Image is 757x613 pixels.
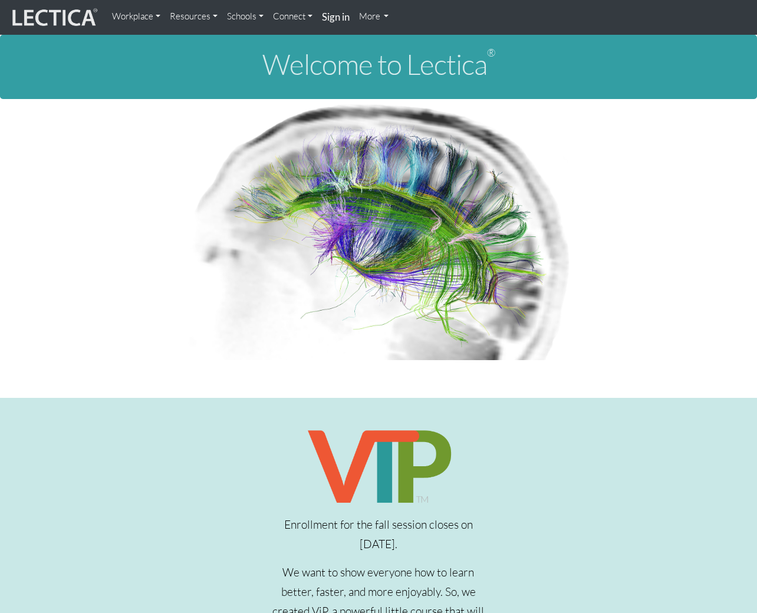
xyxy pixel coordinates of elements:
sup: ® [487,46,495,59]
a: More [354,5,394,28]
strong: Sign in [322,11,350,23]
a: Schools [222,5,268,28]
a: Sign in [317,5,354,30]
h1: Welcome to Lectica [9,49,748,80]
p: Enrollment for the fall session closes on [DATE]. [268,515,489,553]
img: Human Connectome Project Image [182,99,575,361]
a: Connect [268,5,317,28]
a: Resources [165,5,222,28]
a: Workplace [107,5,165,28]
img: lecticalive [9,6,98,29]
